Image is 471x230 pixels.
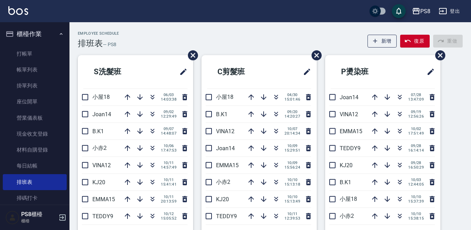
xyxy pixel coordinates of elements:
span: 06/03 [161,93,176,97]
button: 復原 [400,35,430,48]
a: 材料自購登錄 [3,142,67,158]
span: VINA12 [92,162,111,169]
span: 17:47:53 [161,148,176,153]
span: TEDDY9 [340,145,361,152]
span: 刪除班表 [306,45,323,66]
span: 09/07 [161,127,176,131]
span: KJ20 [340,162,353,169]
span: 15:29:51 [284,148,300,153]
span: Joan14 [92,111,111,118]
span: TEDDY9 [92,213,113,220]
span: 10/11 [284,212,300,216]
span: 09/02 [161,110,176,114]
span: 刪除班表 [183,45,199,66]
span: 15:13:18 [284,182,300,187]
span: KJ20 [92,179,105,186]
span: 10/11 [161,161,176,165]
span: 15:05:52 [161,216,176,221]
span: 16:14:14 [408,148,424,153]
h2: S洗髮班 [83,59,154,84]
button: 新增 [367,35,397,48]
h2: Employee Schedule [78,31,119,36]
span: 13:47:09 [408,97,424,102]
a: 現金收支登錄 [3,126,67,142]
h2: C剪髮班 [207,59,277,84]
span: 10/10 [408,195,424,199]
span: 修改班表的標題 [299,63,311,80]
span: 07/28 [408,93,424,97]
span: Joan14 [340,94,358,101]
a: 營業儀表板 [3,110,67,126]
a: 打帳單 [3,46,67,62]
h6: — PS8 [103,41,116,48]
span: 10/11 [161,178,176,182]
span: 小屋18 [216,94,233,100]
span: 10/12 [161,212,176,216]
a: 掃碼打卡 [3,190,67,206]
button: 櫃檯作業 [3,25,67,43]
span: 15:41:41 [161,182,176,187]
span: 10/10 [284,178,300,182]
span: EMMA15 [216,162,239,169]
span: 15:13:49 [284,199,300,204]
span: 14:48:07 [161,131,176,136]
span: 小赤2 [92,145,107,151]
a: 座位開單 [3,94,67,110]
h3: 排班表 [78,39,103,48]
h2: P燙染班 [331,59,401,84]
a: 每日結帳 [3,158,67,174]
span: VINA12 [216,128,234,135]
span: 15:56:24 [284,165,300,170]
span: 16:50:29 [408,165,424,170]
img: Person [6,211,19,224]
span: 小赤2 [340,213,354,219]
span: 20:14:34 [284,131,300,136]
span: 04/30 [284,93,300,97]
p: 櫃檯 [21,218,57,224]
a: 帳單列表 [3,62,67,78]
span: 10/11 [161,195,176,199]
span: 10/09 [284,144,300,148]
a: 排班表 [3,174,67,190]
span: 12:44:05 [408,182,424,187]
span: 14:20:27 [284,114,300,119]
span: 10/10 [284,195,300,199]
span: 09/19 [408,110,424,114]
span: TEDDY9 [216,213,237,220]
span: 修改班表的標題 [422,63,435,80]
button: PS8 [409,4,433,18]
a: 掛單列表 [3,78,67,94]
span: B.K1 [340,179,351,186]
span: 10/03 [408,178,424,182]
span: 15:38:15 [408,216,424,221]
span: 10/09 [284,161,300,165]
span: 小屋18 [92,94,110,100]
span: 17:51:49 [408,131,424,136]
span: B.K1 [92,128,104,135]
span: B.K1 [216,111,228,118]
span: 10/07 [284,127,300,131]
span: 09/28 [408,161,424,165]
span: 15:01:46 [284,97,300,102]
span: 12:39:53 [284,216,300,221]
button: 登出 [436,5,463,18]
span: 14:57:49 [161,165,176,170]
span: 15:37:39 [408,199,424,204]
h5: PS8櫃檯 [21,211,57,218]
span: 小赤2 [216,179,230,185]
span: 修改班表的標題 [175,63,188,80]
span: 12:56:26 [408,114,424,119]
img: Logo [8,6,28,15]
span: 小屋18 [340,196,357,202]
span: Joan14 [216,145,235,152]
span: 14:03:38 [161,97,176,102]
span: 09/28 [408,144,424,148]
span: 10/06 [161,144,176,148]
span: 10/10 [408,212,424,216]
span: 刪除班表 [430,45,446,66]
span: 10/02 [408,127,424,131]
span: EMMA15 [92,196,115,203]
button: save [392,4,406,18]
span: 09/20 [284,110,300,114]
span: EMMA15 [340,128,362,135]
